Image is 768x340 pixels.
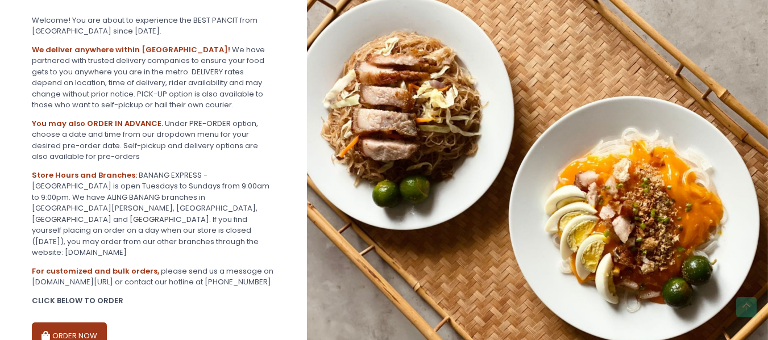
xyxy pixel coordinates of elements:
b: You may also ORDER IN ADVANCE. [32,118,163,129]
div: We have partnered with trusted delivery companies to ensure your food gets to you anywhere you ar... [32,44,275,111]
b: For customized and bulk orders, [32,266,159,276]
div: please send us a message on [DOMAIN_NAME][URL] or contact our hotline at [PHONE_NUMBER]. [32,266,275,288]
b: Store Hours and Branches: [32,170,137,181]
b: We deliver anywhere within [GEOGRAPHIC_DATA]! [32,44,230,55]
div: Under PRE-ORDER option, choose a date and time from our dropdown menu for your desired pre-order ... [32,118,275,162]
div: Welcome! You are about to experience the BEST PANCIT from [GEOGRAPHIC_DATA] since [DATE]. [32,15,275,37]
div: BANANG EXPRESS - [GEOGRAPHIC_DATA] is open Tuesdays to Sundays from 9:00am to 9:00pm. We have ALI... [32,170,275,258]
div: CLICK BELOW TO ORDER [32,295,275,307]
